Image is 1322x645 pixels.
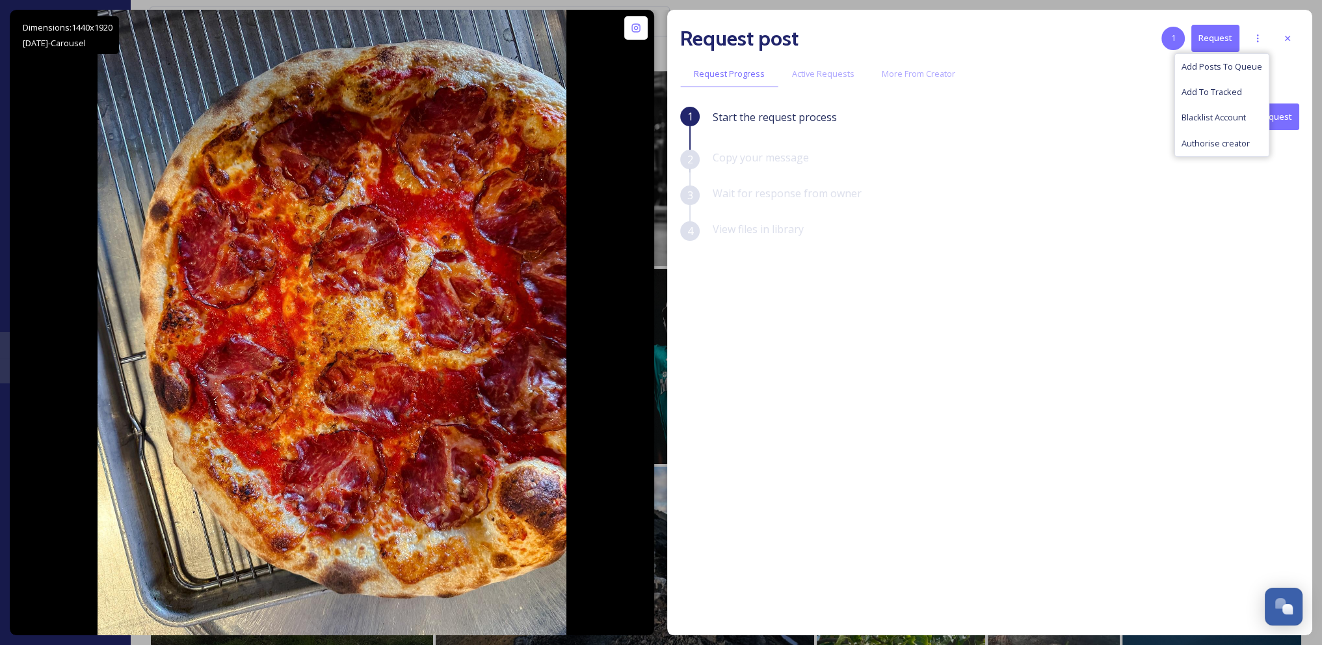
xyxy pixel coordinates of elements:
span: [DATE] - Carousel [23,37,86,49]
h2: Request post [680,23,799,54]
span: Authorise creator [1182,137,1250,150]
span: Active Requests [792,68,854,80]
span: More From Creator [882,68,955,80]
span: Start the request process [713,109,837,125]
span: View files in library [713,222,804,236]
button: Request [1191,25,1239,51]
span: 1 [1171,32,1176,44]
span: Add To Tracked [1182,86,1242,98]
button: Open Chat [1265,588,1302,625]
span: Request Progress [694,68,765,80]
span: Add Posts To Queue [1182,61,1262,73]
span: 2 [687,152,693,167]
span: 4 [687,223,693,239]
span: Copy your message [713,150,809,165]
button: Request [1251,103,1299,130]
span: Blacklist Account [1182,111,1246,124]
span: Dimensions: 1440 x 1920 [23,21,112,33]
span: 3 [687,187,693,203]
img: GO HAWKS 💚💙 takeout and delivery we open at 11 steviesfamous.com [98,10,566,635]
span: 1 [687,109,693,124]
span: Wait for response from owner [713,186,862,200]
